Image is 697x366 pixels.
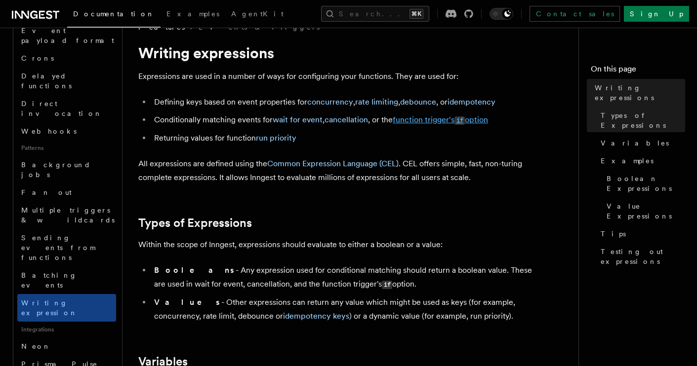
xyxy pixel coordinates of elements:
[410,9,423,19] kbd: ⌘K
[21,100,102,117] span: Direct invocation
[21,161,91,179] span: Background jobs
[601,156,654,166] span: Examples
[17,156,116,183] a: Background jobs
[17,67,116,95] a: Delayed functions
[307,97,353,107] a: concurrency
[17,294,116,322] a: Writing expression
[17,22,116,49] a: Event payload format
[595,83,685,103] span: Writing expressions
[21,72,72,90] span: Delayed functions
[17,229,116,266] a: Sending events from functions
[601,229,626,239] span: Tips
[597,152,685,170] a: Examples
[21,188,72,196] span: Fan out
[273,115,323,124] a: wait for event
[591,79,685,107] a: Writing expressions
[607,174,685,193] span: Boolean Expressions
[17,140,116,156] span: Patterns
[166,10,219,18] span: Examples
[67,3,161,28] a: Documentation
[138,238,533,252] p: Within the scope of Inngest, expressions should evaluate to either a boolean or a value:
[607,201,685,221] span: Value Expressions
[231,10,284,18] span: AgentKit
[17,322,116,337] span: Integrations
[603,170,685,197] a: Boolean Expressions
[597,243,685,270] a: Testing out expressions
[17,122,116,140] a: Webhooks
[597,225,685,243] a: Tips
[225,3,289,27] a: AgentKit
[138,44,533,62] h1: Writing expressions
[601,110,685,130] span: Types of Expressions
[591,63,685,79] h4: On this page
[73,10,155,18] span: Documentation
[21,54,54,62] span: Crons
[603,197,685,225] a: Value Expressions
[17,266,116,294] a: Batching events
[393,115,488,124] a: function trigger'sifoption
[530,6,620,22] a: Contact sales
[321,6,429,22] button: Search...⌘K
[154,265,236,275] strong: Booleans
[490,8,513,20] button: Toggle dark mode
[448,97,495,107] a: idempotency
[17,183,116,201] a: Fan out
[601,247,685,266] span: Testing out expressions
[151,113,533,127] li: Conditionally matching events for , , or the
[151,95,533,109] li: Defining keys based on event properties for , , , or
[597,107,685,134] a: Types of Expressions
[17,201,116,229] a: Multiple triggers & wildcards
[355,97,398,107] a: rate limiting
[400,97,436,107] a: debounce
[21,299,78,317] span: Writing expression
[138,70,533,83] p: Expressions are used in a number of ways for configuring your functions. They are used for:
[256,133,296,143] a: run priority
[161,3,225,27] a: Examples
[382,281,392,289] code: if
[283,311,349,321] a: idempotency keys
[601,138,669,148] span: Variables
[21,271,77,289] span: Batching events
[151,263,533,292] li: - Any expression used for conditional matching should return a boolean value. These are used in w...
[624,6,689,22] a: Sign Up
[17,95,116,122] a: Direct invocation
[151,131,533,145] li: Returning values for function
[138,157,533,184] p: All expressions are defined using the . CEL offers simple, fast, non-turing complete expressions....
[21,206,115,224] span: Multiple triggers & wildcards
[17,337,116,355] a: Neon
[21,234,95,261] span: Sending events from functions
[21,342,51,350] span: Neon
[454,116,465,125] code: if
[151,295,533,323] li: - Other expressions can return any value which might be used as keys (for example, concurrency, r...
[17,49,116,67] a: Crons
[21,127,77,135] span: Webhooks
[597,134,685,152] a: Variables
[154,297,221,307] strong: Values
[267,159,399,168] a: Common Expression Language (CEL)
[138,216,252,230] a: Types of Expressions
[325,115,368,124] a: cancellation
